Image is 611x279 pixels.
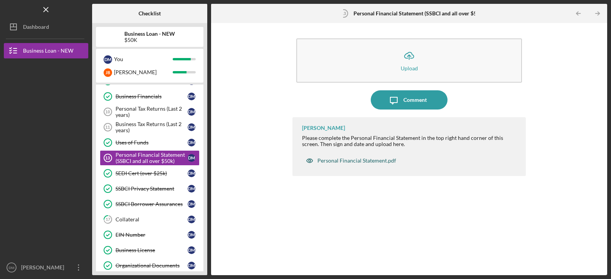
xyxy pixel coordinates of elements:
[124,31,175,37] b: Business Loan - NEW
[105,156,110,160] tspan: 13
[302,153,400,168] button: Personal Financial Statement.pdf
[4,19,88,35] button: Dashboard
[100,120,200,135] a: 11Business Tax Returns (Last 2 years)DM
[401,65,418,71] div: Upload
[188,216,195,223] div: D M
[116,262,188,269] div: Organizational Documents
[116,121,188,133] div: Business Tax Returns (Last 2 years)
[4,43,88,58] button: Business Loan - NEW
[116,139,188,146] div: Uses of Funds
[100,258,200,273] a: Organizational DocumentsDM
[403,90,427,110] div: Comment
[4,260,88,275] button: DM[PERSON_NAME]
[23,43,73,60] div: Business Loan - NEW
[188,246,195,254] div: D M
[105,110,110,114] tspan: 10
[23,19,49,37] div: Dashboard
[302,125,345,131] div: [PERSON_NAME]
[116,186,188,192] div: SSBCI Privacy Statement
[341,11,346,16] tspan: 13
[353,10,484,17] b: Personal Financial Statement (SSBCI and all over $50k)
[100,166,200,181] a: SEDI Cert (over $25k)DM
[116,152,188,164] div: Personal Financial Statement (SSBCI and all over $50k)
[9,266,15,270] text: DM
[188,231,195,239] div: D M
[100,227,200,242] a: EIN NumberDM
[100,181,200,196] a: SSBCI Privacy StatementDM
[188,93,195,100] div: D M
[188,262,195,269] div: D M
[124,37,175,43] div: $50K
[116,201,188,207] div: SSBCI Borrower Assurances
[116,170,188,176] div: SEDI Cert (over $25k)
[116,232,188,238] div: EIN Number
[188,123,195,131] div: D M
[116,106,188,118] div: Personal Tax Returns (Last 2 years)
[104,68,112,77] div: J B
[105,125,110,130] tspan: 11
[100,212,200,227] a: 17CollateralDM
[114,66,173,79] div: [PERSON_NAME]
[116,216,188,223] div: Collateral
[100,135,200,150] a: Uses of FundsDM
[100,196,200,212] a: SSBCI Borrower AssurancesDM
[302,135,518,147] div: Please complete the Personal Financial Statement in the top right hand corner of this screen. The...
[188,185,195,193] div: D M
[188,200,195,208] div: D M
[188,108,195,116] div: D M
[100,150,200,166] a: 13Personal Financial Statement (SSBCI and all over $50k)DM
[188,154,195,162] div: D M
[188,169,195,177] div: D M
[317,158,396,164] div: Personal Financial Statement.pdf
[188,139,195,146] div: D M
[100,104,200,120] a: 10Personal Tax Returns (Last 2 years)DM
[100,89,200,104] a: Business FinancialsDM
[19,260,69,277] div: [PERSON_NAME]
[106,217,111,222] tspan: 17
[104,55,112,64] div: D M
[116,93,188,100] div: Business Financials
[116,247,188,253] div: Business License
[100,242,200,258] a: Business LicenseDM
[139,10,161,17] b: Checklist
[371,90,448,110] button: Comment
[114,53,173,66] div: You
[296,38,522,83] button: Upload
